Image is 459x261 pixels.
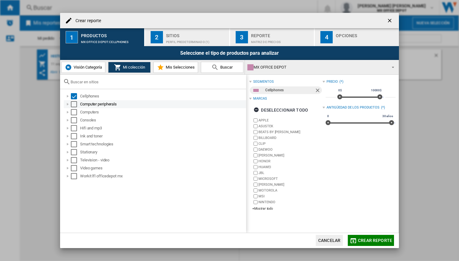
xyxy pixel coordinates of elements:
[80,133,245,139] div: Ink and toner
[72,65,102,69] span: Visión Categoría
[254,200,258,204] input: brand.name
[145,28,230,46] button: 2 Sitios Perfil predeterminado (1)
[251,31,312,37] div: Reporte
[258,165,322,169] label: HUAWEI
[230,28,315,46] button: 3 Reporte Matriz de precios
[254,188,258,192] input: brand.name
[65,64,72,71] img: wiser-icon-blue.png
[253,96,267,101] div: Marcas
[254,183,258,187] input: brand.name
[254,171,258,175] input: brand.name
[258,130,322,134] label: BEATS BY [PERSON_NAME]
[258,188,322,193] label: MOTOROLA
[108,62,151,73] button: Mi colección
[258,171,322,175] label: JBL
[71,141,80,147] md-checkbox: Select
[247,63,386,72] div: MX OFFICE DEPOT
[254,148,258,152] input: brand.name
[258,118,322,123] label: APPLE
[219,65,233,69] span: Buscar
[201,62,243,73] button: Buscar
[166,37,227,44] div: Perfil predeterminado (1)
[316,235,343,246] button: Cancelar
[258,153,322,158] label: [PERSON_NAME]
[121,65,145,69] span: Mi colección
[258,136,322,140] label: BILLBOARD
[236,31,248,43] div: 3
[254,194,258,198] input: brand.name
[254,153,258,157] input: brand.name
[251,37,312,44] div: Matriz de precios
[71,165,80,171] md-checkbox: Select
[71,101,80,107] md-checkbox: Select
[71,157,80,163] md-checkbox: Select
[381,114,394,119] span: 30 años
[258,176,322,181] label: MICROSOFT
[348,235,394,246] button: Crear reporte
[315,28,399,46] button: 4 Opciones
[258,147,322,152] label: DAEWOO
[258,200,322,204] label: NINTENDO
[72,18,101,24] h4: Crear reporte
[80,101,245,107] div: Computer peripherals
[337,88,343,93] span: 0$
[327,105,380,110] div: Antigüedad de los productos
[254,165,258,169] input: brand.name
[66,31,78,43] div: 1
[71,125,80,131] md-checkbox: Select
[326,114,330,119] span: 0
[71,173,80,179] md-checkbox: Select
[80,157,245,163] div: Television - video
[60,46,399,60] div: Seleccione el tipo de productos para analizar
[71,133,80,139] md-checkbox: Select
[336,31,396,37] div: Opciones
[80,141,245,147] div: Smart technologies
[80,125,245,131] div: Hifi and mp3
[254,105,308,116] div: Deseleccionar todo
[387,18,394,25] ng-md-icon: getI18NText('BUTTONS.CLOSE_DIALOG')
[71,149,80,155] md-checkbox: Select
[258,194,322,199] label: MSI
[254,130,258,134] input: brand.name
[252,105,310,116] button: Deseleccionar todo
[80,173,245,179] div: Workit lfl officedepot mx
[81,31,142,37] div: Productos
[258,159,322,164] label: HONOR
[384,14,396,27] button: getI18NText('BUTTONS.CLOSE_DIALOG')
[258,182,322,187] label: [PERSON_NAME]
[327,79,338,84] div: Precio
[71,80,243,84] input: Buscar en sitios
[254,177,258,181] input: brand.name
[81,37,142,44] div: MX OFFICE DEPOT:Cellphones
[254,159,258,163] input: brand.name
[370,88,383,93] span: 10000$
[80,165,245,171] div: Video games
[254,142,258,146] input: brand.name
[80,149,245,155] div: Stationary
[265,86,314,94] div: Cellphones
[166,31,227,37] div: Sitios
[71,117,80,123] md-checkbox: Select
[252,206,322,211] div: +Mostrar todo
[151,31,163,43] div: 2
[320,31,333,43] div: 4
[153,62,198,73] button: Mis Selecciones
[71,109,80,115] md-checkbox: Select
[254,136,258,140] input: brand.name
[164,65,195,69] span: Mis Selecciones
[80,109,245,115] div: Computers
[80,117,245,123] div: Consoles
[254,118,258,122] input: brand.name
[315,87,322,95] ng-md-icon: Quitar
[61,62,105,73] button: Visión Categoría
[254,124,258,128] input: brand.name
[71,93,80,99] md-checkbox: Select
[60,28,145,46] button: 1 Productos MX OFFICE DEPOT:Cellphones
[80,93,245,99] div: Cellphones
[258,141,322,146] label: CLIP
[253,79,274,84] div: segmentos
[258,124,322,129] label: ASUSTEK
[358,238,392,243] span: Crear reporte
